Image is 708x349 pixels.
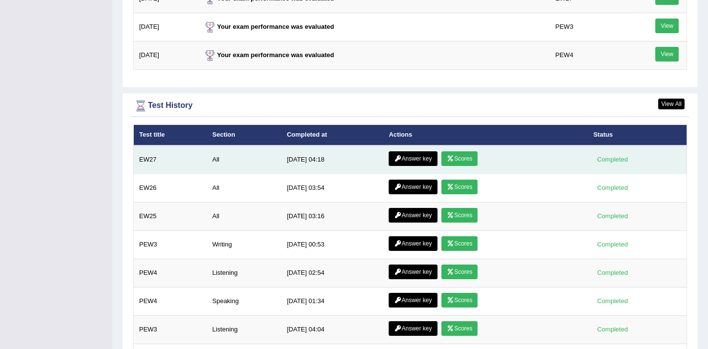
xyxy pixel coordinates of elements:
[441,180,478,194] a: Scores
[207,174,282,202] td: All
[593,154,631,164] div: Completed
[389,293,437,308] a: Answer key
[593,239,631,249] div: Completed
[203,23,334,30] strong: Your exam performance was evaluated
[207,230,282,259] td: Writing
[658,99,685,109] a: View All
[281,202,383,230] td: [DATE] 03:16
[389,265,437,279] a: Answer key
[207,315,282,344] td: Listening
[389,151,437,166] a: Answer key
[207,145,282,174] td: All
[207,125,282,145] th: Section
[281,125,383,145] th: Completed at
[550,41,628,70] td: PEW4
[134,202,207,230] td: EW25
[383,125,588,145] th: Actions
[593,211,631,221] div: Completed
[389,208,437,223] a: Answer key
[281,315,383,344] td: [DATE] 04:04
[441,208,478,223] a: Scores
[203,51,334,59] strong: Your exam performance was evaluated
[655,19,679,33] a: View
[441,293,478,308] a: Scores
[588,125,687,145] th: Status
[134,230,207,259] td: PEW3
[441,151,478,166] a: Scores
[207,202,282,230] td: All
[281,174,383,202] td: [DATE] 03:54
[134,287,207,315] td: PEW4
[134,315,207,344] td: PEW3
[281,259,383,287] td: [DATE] 02:54
[134,41,197,70] td: [DATE]
[593,324,631,334] div: Completed
[134,13,197,41] td: [DATE]
[389,180,437,194] a: Answer key
[389,236,437,251] a: Answer key
[389,321,437,336] a: Answer key
[655,47,679,62] a: View
[134,145,207,174] td: EW27
[133,99,687,113] div: Test History
[550,13,628,41] td: PEW3
[281,230,383,259] td: [DATE] 00:53
[593,267,631,278] div: Completed
[281,145,383,174] td: [DATE] 04:18
[441,321,478,336] a: Scores
[134,259,207,287] td: PEW4
[134,174,207,202] td: EW26
[441,265,478,279] a: Scores
[281,287,383,315] td: [DATE] 01:34
[207,287,282,315] td: Speaking
[207,259,282,287] td: Listening
[593,296,631,306] div: Completed
[134,125,207,145] th: Test title
[441,236,478,251] a: Scores
[593,183,631,193] div: Completed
